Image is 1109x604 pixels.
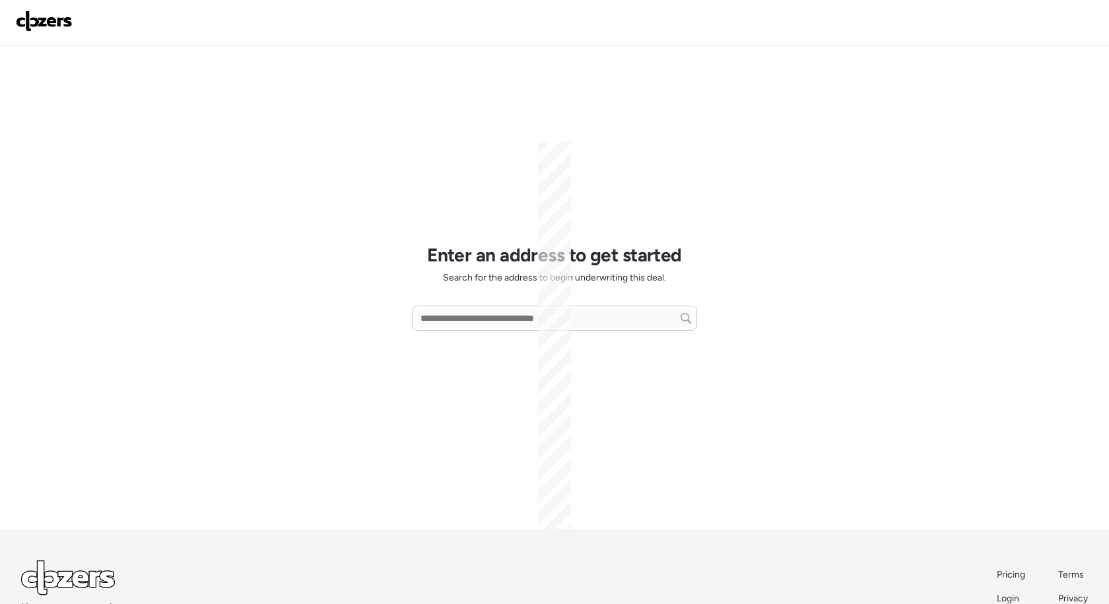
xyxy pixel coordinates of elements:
img: Logo [16,11,73,32]
span: Pricing [997,569,1025,580]
img: Logo Light [21,560,115,595]
span: Privacy [1058,593,1088,604]
h1: Enter an address to get started [427,244,682,266]
span: Terms [1058,569,1084,580]
a: Pricing [997,568,1026,582]
a: Terms [1058,568,1088,582]
span: Search for the address to begin underwriting this deal. [443,271,666,285]
span: Login [997,593,1019,604]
